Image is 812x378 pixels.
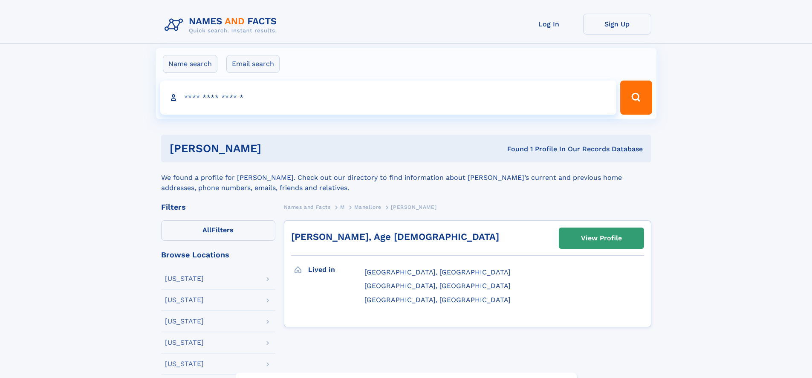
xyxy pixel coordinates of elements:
span: [GEOGRAPHIC_DATA], [GEOGRAPHIC_DATA] [364,282,511,290]
h1: [PERSON_NAME] [170,143,384,154]
a: Log In [515,14,583,35]
h3: Lived in [308,263,364,277]
a: Names and Facts [284,202,331,212]
span: [PERSON_NAME] [391,204,436,210]
div: [US_STATE] [165,297,204,303]
a: Manellore [354,202,381,212]
label: Email search [226,55,280,73]
a: M [340,202,345,212]
span: All [202,226,211,234]
a: Sign Up [583,14,651,35]
div: [US_STATE] [165,318,204,325]
img: Logo Names and Facts [161,14,284,37]
div: Found 1 Profile In Our Records Database [384,144,643,154]
a: [PERSON_NAME], Age [DEMOGRAPHIC_DATA] [291,231,499,242]
div: Filters [161,203,275,211]
div: [US_STATE] [165,275,204,282]
div: [US_STATE] [165,361,204,367]
button: Search Button [620,81,652,115]
div: [US_STATE] [165,339,204,346]
span: M [340,204,345,210]
span: Manellore [354,204,381,210]
div: We found a profile for [PERSON_NAME]. Check out our directory to find information about [PERSON_N... [161,162,651,193]
input: search input [160,81,617,115]
span: [GEOGRAPHIC_DATA], [GEOGRAPHIC_DATA] [364,296,511,304]
label: Name search [163,55,217,73]
div: View Profile [581,228,622,248]
label: Filters [161,220,275,241]
div: Browse Locations [161,251,275,259]
a: View Profile [559,228,644,248]
span: [GEOGRAPHIC_DATA], [GEOGRAPHIC_DATA] [364,268,511,276]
